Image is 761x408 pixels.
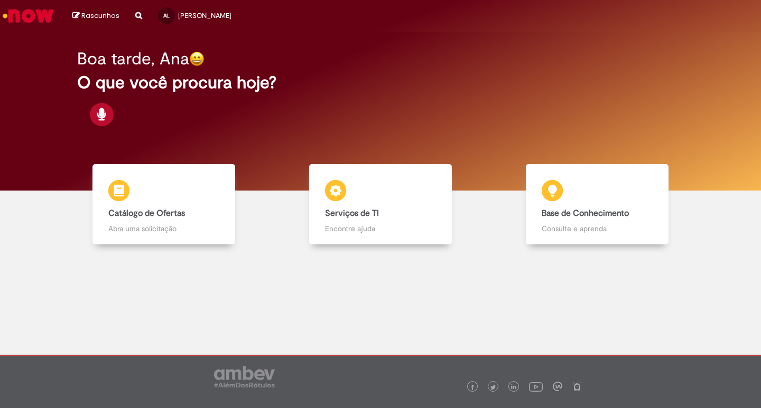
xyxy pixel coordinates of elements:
p: Abra uma solicitação [108,223,220,234]
h2: O que você procura hoje? [77,73,684,92]
img: logo_footer_naosei.png [572,382,582,391]
img: logo_footer_youtube.png [529,379,543,393]
a: Rascunhos [72,11,119,21]
img: logo_footer_linkedin.png [511,384,516,391]
img: logo_footer_workplace.png [553,382,562,391]
b: Catálogo de Ofertas [108,208,185,219]
b: Serviços de TI [325,208,379,219]
b: Base de Conhecimento [542,208,629,219]
span: Rascunhos [81,11,119,21]
img: ServiceNow [1,5,55,26]
a: Serviços de TI Encontre ajuda [272,164,489,245]
span: AL [163,12,170,19]
img: logo_footer_facebook.png [470,385,475,390]
p: Encontre ajuda [325,223,437,234]
p: Consulte e aprenda [542,223,653,234]
a: Catálogo de Ofertas Abra uma solicitação [55,164,272,245]
a: Base de Conhecimento Consulte e aprenda [489,164,706,245]
img: logo_footer_ambev_rotulo_gray.png [214,366,275,387]
span: [PERSON_NAME] [178,11,231,20]
img: happy-face.png [189,51,205,67]
img: logo_footer_twitter.png [490,385,496,390]
h2: Boa tarde, Ana [77,50,189,68]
